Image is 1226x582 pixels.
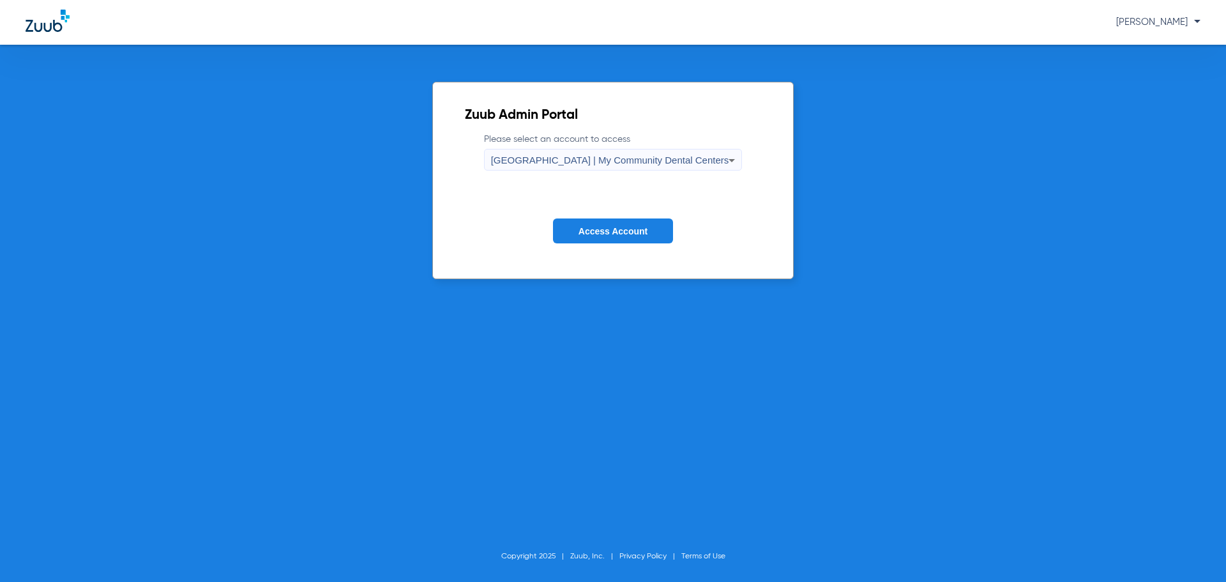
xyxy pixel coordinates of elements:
[1116,17,1200,27] span: [PERSON_NAME]
[465,109,762,122] h2: Zuub Admin Portal
[553,218,673,243] button: Access Account
[579,226,647,236] span: Access Account
[619,553,667,560] a: Privacy Policy
[1162,521,1226,582] iframe: Chat Widget
[681,553,725,560] a: Terms of Use
[570,550,619,563] li: Zuub, Inc.
[26,10,70,32] img: Zuub Logo
[484,133,743,171] label: Please select an account to access
[501,550,570,563] li: Copyright 2025
[491,155,729,165] span: [GEOGRAPHIC_DATA] | My Community Dental Centers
